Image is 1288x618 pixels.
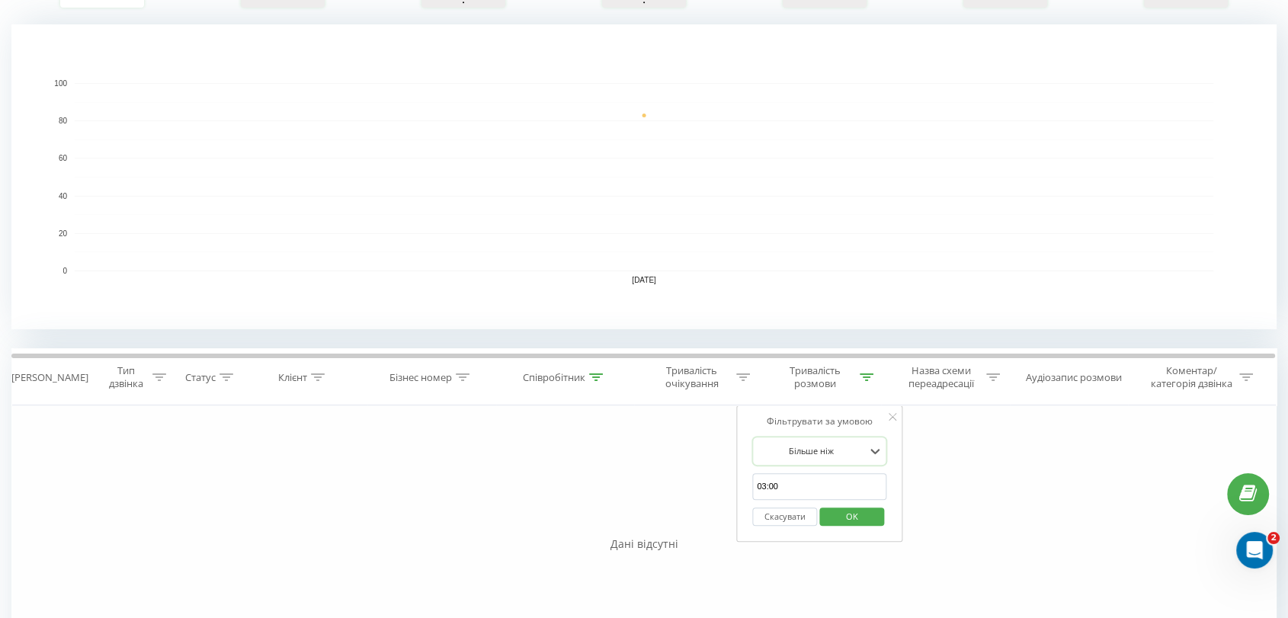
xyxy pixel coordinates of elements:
input: 00:00 [752,473,886,500]
text: 80 [59,117,68,125]
div: Тип дзвінка [104,364,149,390]
div: Співробітник [523,371,585,384]
div: Тривалість очікування [651,364,732,390]
text: 40 [59,192,68,200]
div: [PERSON_NAME] [11,371,88,384]
span: OK [831,504,873,528]
text: 0 [62,267,67,275]
text: 20 [59,229,68,238]
svg: A chart. [11,24,1277,329]
button: Скасувати [752,508,817,527]
div: Коментар/категорія дзвінка [1146,364,1235,390]
div: Назва схеми переадресації [901,364,982,390]
div: Тривалість розмови [774,364,856,390]
div: Клієнт [278,371,307,384]
text: 60 [59,155,68,163]
text: 100 [54,79,67,88]
div: Фільтрувати за умовою [752,414,886,429]
div: Дані відсутні [11,536,1277,552]
div: Аудіозапис розмови [1026,371,1122,384]
button: OK [819,508,884,527]
iframe: Intercom live chat [1236,532,1273,568]
div: Бізнес номер [389,371,452,384]
div: Статус [185,371,216,384]
text: [DATE] [632,276,656,284]
span: 2 [1267,532,1280,544]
